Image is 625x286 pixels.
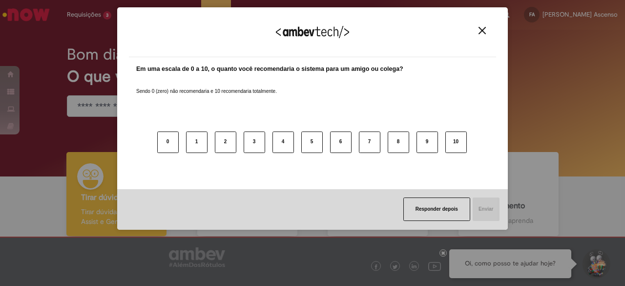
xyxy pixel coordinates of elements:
[330,132,352,153] button: 6
[215,132,236,153] button: 2
[136,65,403,74] label: Em uma escala de 0 a 10, o quanto você recomendaria o sistema para um amigo ou colega?
[476,26,489,35] button: Close
[272,132,294,153] button: 4
[136,76,277,95] label: Sendo 0 (zero) não recomendaria e 10 recomendaria totalmente.
[186,132,208,153] button: 1
[417,132,438,153] button: 9
[479,27,486,34] img: Close
[388,132,409,153] button: 8
[445,132,467,153] button: 10
[244,132,265,153] button: 3
[301,132,323,153] button: 5
[403,198,470,221] button: Responder depois
[359,132,380,153] button: 7
[276,26,349,38] img: Logo Ambevtech
[157,132,179,153] button: 0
